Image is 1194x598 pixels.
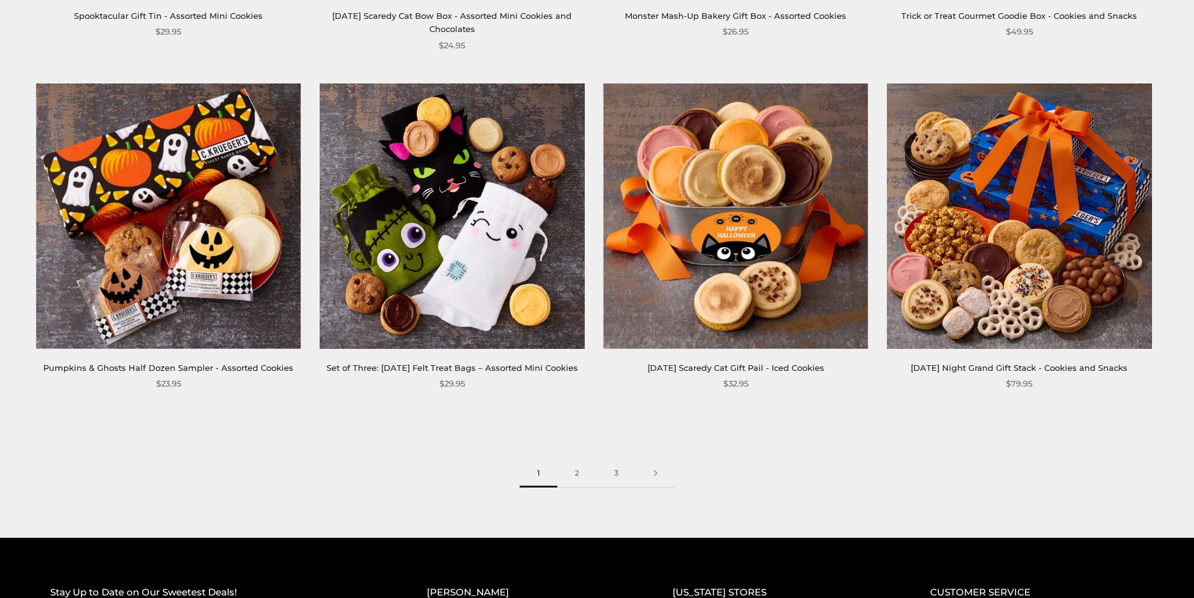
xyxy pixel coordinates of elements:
[156,377,181,390] span: $23.95
[901,11,1137,21] a: Trick or Treat Gourmet Goodie Box - Cookies and Snacks
[723,25,748,38] span: $26.95
[604,83,868,348] img: Halloween Scaredy Cat Gift Pail - Iced Cookies
[1006,25,1033,38] span: $49.95
[1006,377,1032,390] span: $79.95
[43,363,293,373] a: Pumpkins & Ghosts Half Dozen Sampler - Assorted Cookies
[332,11,572,34] a: [DATE] Scaredy Cat Bow Box - Assorted Mini Cookies and Chocolates
[887,83,1151,348] img: Halloween Night Grand Gift Stack - Cookies and Snacks
[439,377,465,390] span: $29.95
[647,363,824,373] a: [DATE] Scaredy Cat Gift Pail - Iced Cookies
[557,459,597,488] a: 2
[36,83,301,348] img: Pumpkins & Ghosts Half Dozen Sampler - Assorted Cookies
[439,39,465,52] span: $24.95
[625,11,846,21] a: Monster Mash-Up Bakery Gift Box - Assorted Cookies
[320,83,584,348] img: Set of Three: Halloween Felt Treat Bags – Assorted Mini Cookies
[10,550,130,588] iframe: Sign Up via Text for Offers
[74,11,263,21] a: Spooktacular Gift Tin - Assorted Mini Cookies
[723,377,748,390] span: $32.95
[155,25,181,38] span: $29.95
[636,459,675,488] a: Next page
[327,363,578,373] a: Set of Three: [DATE] Felt Treat Bags – Assorted Mini Cookies
[520,459,557,488] span: 1
[597,459,636,488] a: 3
[911,363,1128,373] a: [DATE] Night Grand Gift Stack - Cookies and Snacks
